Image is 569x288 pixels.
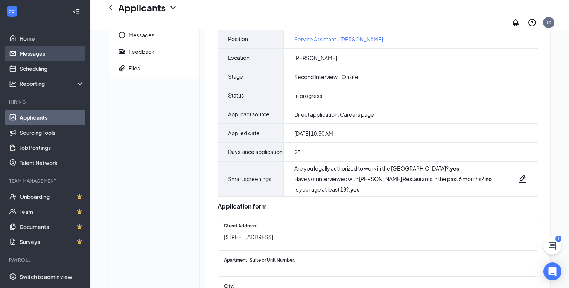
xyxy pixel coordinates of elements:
span: Messages [129,27,193,43]
svg: Report [118,48,126,55]
div: Is your age at least 18? : [294,186,492,193]
svg: Pencil [518,174,527,183]
span: [STREET_ADDRESS] [224,233,524,241]
svg: Collapse [73,8,80,15]
a: Talent Network [20,155,84,170]
svg: Notifications [511,18,520,27]
span: In progress [294,92,322,99]
svg: WorkstreamLogo [8,8,16,15]
span: Apartment, Suite or Unit Number: [224,257,295,264]
span: Second Interview - Onsite [294,73,358,81]
h1: Applicants [118,1,166,14]
a: Service Assistant - [PERSON_NAME] [294,35,383,43]
div: Are you legally authorized to work in the [GEOGRAPHIC_DATA]? : [294,165,492,172]
span: Stage [228,67,243,86]
span: [PERSON_NAME] [294,54,337,62]
svg: Analysis [9,80,17,87]
a: ClockMessages [109,27,199,43]
svg: Clock [118,31,126,39]
span: Street Address: [224,222,257,230]
svg: Settings [9,273,17,280]
button: ChatActive [543,237,561,255]
div: Open Intercom Messenger [543,262,561,280]
a: TeamCrown [20,204,84,219]
div: Have you interviewed with [PERSON_NAME] Restaurants in the past 6 months? : [294,175,492,183]
span: Status [228,86,244,105]
svg: Paperclip [118,64,126,72]
a: Messages [20,46,84,61]
span: [DATE] 10:50 AM [294,130,333,137]
a: ReportFeedback [109,43,199,60]
strong: yes [350,186,359,193]
div: Team Management [9,178,82,184]
div: 1 [555,236,561,242]
div: Switch to admin view [20,273,72,280]
a: Scheduling [20,61,84,76]
a: Home [20,31,84,46]
span: Smart screenings [228,170,271,188]
div: Application form: [218,203,538,210]
a: SurveysCrown [20,234,84,249]
span: Applicant source [228,105,269,123]
a: DocumentsCrown [20,219,84,234]
span: Location [228,49,250,67]
strong: no [485,175,492,182]
a: PaperclipFiles [109,60,199,76]
span: 23 [294,148,300,156]
div: Files [129,64,140,72]
svg: ChevronLeft [106,3,115,12]
span: Direct application, Careers page [294,111,374,118]
div: Feedback [129,48,154,55]
span: Days since application [228,143,283,161]
span: Position [228,30,248,48]
svg: QuestionInfo [528,18,537,27]
svg: ChevronDown [169,3,178,12]
a: OnboardingCrown [20,189,84,204]
div: Reporting [20,80,84,87]
svg: ChatActive [548,241,557,250]
a: Job Postings [20,140,84,155]
span: Applied date [228,124,260,142]
div: Payroll [9,257,82,263]
a: Applicants [20,110,84,125]
a: Sourcing Tools [20,125,84,140]
div: Hiring [9,99,82,105]
div: JS [546,20,551,26]
strong: yes [450,165,459,172]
